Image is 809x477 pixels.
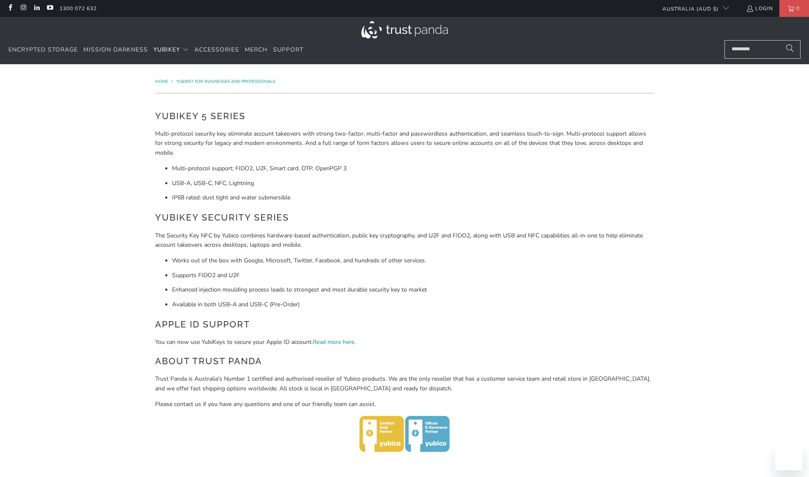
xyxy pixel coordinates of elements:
p: Trust Panda is Australia's Number 1 certified and authorised reseller of Yubico products. We are ... [155,374,654,393]
a: Trust Panda Australia on YouTube [46,5,53,12]
a: Merch [245,40,268,60]
p: You can now use YubiKeys to secure your Apple ID account. . [155,338,654,347]
li: Enhanced injection moulding process leads to strongest and most durable security key to market [172,285,654,294]
h2: YubiKey Security Series [155,211,654,224]
li: Supports FIDO2 and U2F [172,271,654,280]
li: Works out of the box with Google, Microsoft, Twitter, Facebook, and hundreds of other services. [172,256,654,265]
nav: Translation missing: en.navigation.header.main_nav [8,40,303,60]
span: Merch [245,46,268,54]
li: Available in both USB-A and USB-C (Pre-Order) [172,300,654,309]
a: 1300 072 632 [60,4,97,13]
span: Encrypted Storage [8,46,78,54]
button: Search [779,40,801,59]
p: Please contact us if you have any questions and one of our friendly team can assist. [155,400,654,409]
a: Trust Panda Australia on Facebook [6,5,14,12]
span: Support [273,46,303,54]
p: Multi-protocol security key, eliminate account takeovers with strong two-factor, multi-factor and... [155,129,654,158]
h2: YubiKey 5 Series [155,109,654,123]
a: Login [746,4,773,13]
img: Trust Panda Australia [361,21,448,38]
a: Read more here [313,338,354,346]
a: Home [155,79,169,84]
p: The Security Key NFC by Yubico combines hardware-based authentication, public key cryptography, a... [155,231,654,250]
span: Mission Darkness [83,46,148,54]
a: Encrypted Storage [8,40,78,60]
span: Home [155,79,168,84]
a: YubiKey for Businesses and Professionals [176,79,275,84]
summary: YubiKey [153,40,189,60]
li: USB-A, USB-C, NFC, Lightning [172,179,654,188]
a: Accessories [194,40,239,60]
h2: About Trust Panda [155,354,654,368]
h2: Apple ID Support [155,318,654,331]
span: YubiKey [153,46,180,54]
iframe: Button to launch messaging window [775,443,802,470]
a: Support [273,40,303,60]
a: Mission Darkness [83,40,148,60]
li: Multi-protocol support; FIDO2, U2F, Smart card, OTP, OpenPGP 3 [172,164,654,173]
input: Search... [724,40,801,59]
a: Trust Panda Australia on Instagram [19,5,27,12]
span: Accessories [194,46,239,54]
a: Trust Panda Australia on LinkedIn [33,5,40,12]
li: IP68 rated: dust tight and water submersible [172,193,654,202]
span: / [172,79,173,84]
